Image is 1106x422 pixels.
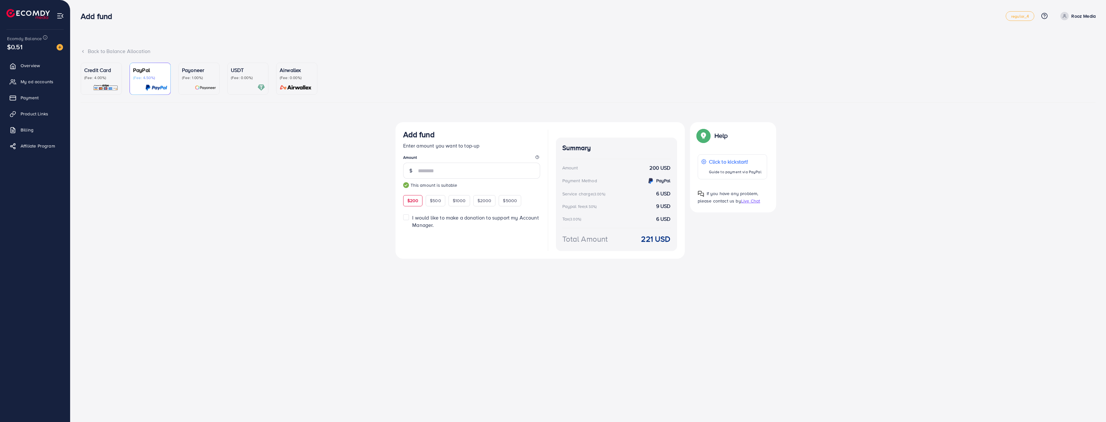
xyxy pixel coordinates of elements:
span: Payment [21,94,39,101]
img: card [278,84,314,91]
span: $0.51 [7,42,23,51]
img: logo [6,9,50,19]
img: card [258,84,265,91]
p: PayPal [133,66,167,74]
span: $200 [407,197,419,204]
h3: Add fund [403,130,435,139]
strong: 6 USD [656,190,671,197]
img: card [145,84,167,91]
p: Help [714,132,728,139]
span: My ad accounts [21,78,53,85]
a: Billing [5,123,65,136]
img: card [93,84,118,91]
span: Overview [21,62,40,69]
div: Service charge [562,191,607,197]
span: I would like to make a donation to support my Account Manager. [412,214,539,229]
div: Tax [562,216,584,222]
p: Rooz Media [1071,12,1096,20]
span: If you have any problem, please contact us by [698,190,758,204]
img: Popup guide [698,191,704,197]
div: Back to Balance Allocation [81,48,1096,55]
strong: 221 USD [641,233,670,245]
a: Rooz Media [1058,12,1096,20]
a: Overview [5,59,65,72]
h4: Summary [562,144,671,152]
a: Product Links [5,107,65,120]
img: guide [403,182,409,188]
p: (Fee: 4.50%) [133,75,167,80]
img: image [57,44,63,50]
span: Affiliate Program [21,143,55,149]
small: This amount is suitable [403,182,540,188]
p: (Fee: 0.00%) [280,75,314,80]
p: USDT [231,66,265,74]
p: Payoneer [182,66,216,74]
strong: PayPal [656,177,671,184]
a: Payment [5,91,65,104]
strong: 9 USD [656,202,671,210]
p: Credit Card [84,66,118,74]
small: (4.50%) [585,204,597,209]
strong: 6 USD [656,215,671,223]
span: $5000 [503,197,517,204]
img: Popup guide [698,130,709,141]
span: regular_4 [1011,14,1029,18]
p: (Fee: 4.00%) [84,75,118,80]
p: Airwallex [280,66,314,74]
span: $500 [430,197,441,204]
span: $2000 [477,197,492,204]
div: Paypal fee [562,203,599,210]
p: (Fee: 0.00%) [231,75,265,80]
span: Live Chat [741,198,760,204]
p: Click to kickstart! [709,158,761,166]
div: Amount [562,165,578,171]
legend: Amount [403,155,540,163]
p: Enter amount you want to top-up [403,142,540,149]
h3: Add fund [81,12,117,21]
strong: 200 USD [649,164,670,172]
span: Ecomdy Balance [7,35,42,42]
div: Total Amount [562,233,608,245]
p: Guide to payment via PayPal [709,168,761,176]
img: card [195,84,216,91]
span: $1000 [453,197,466,204]
a: Affiliate Program [5,139,65,152]
span: Billing [21,127,33,133]
iframe: PayPal [476,237,540,248]
small: (3.00%) [593,192,605,197]
small: (3.00%) [569,217,581,222]
a: regular_4 [1006,11,1034,21]
img: menu [57,12,64,20]
p: (Fee: 1.00%) [182,75,216,80]
div: Payment Method [562,177,597,184]
span: Product Links [21,111,48,117]
a: My ad accounts [5,75,65,88]
iframe: Chat [1079,393,1101,417]
img: credit [647,177,655,185]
